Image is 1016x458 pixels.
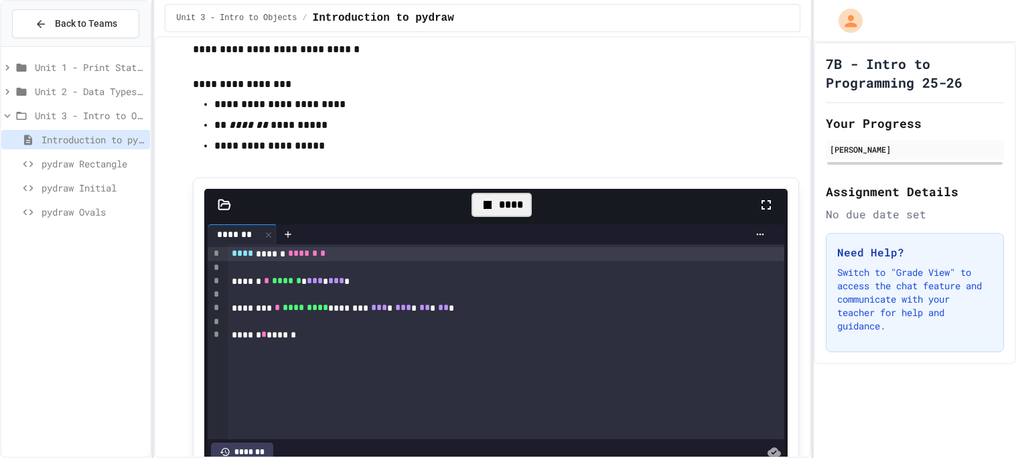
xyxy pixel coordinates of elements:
span: Introduction to pydraw [42,133,145,147]
span: Unit 3 - Intro to Objects [35,108,145,123]
span: Back to Teams [55,17,117,31]
span: Unit 3 - Intro to Objects [176,13,297,23]
span: pydraw Initial [42,181,145,195]
div: My Account [824,5,866,36]
span: / [302,13,307,23]
div: No due date set [826,206,1004,222]
h2: Assignment Details [826,182,1004,201]
h3: Need Help? [837,244,993,260]
span: pydraw Rectangle [42,157,145,171]
h1: 7B - Intro to Programming 25-26 [826,54,1004,92]
span: Unit 1 - Print Statements [35,60,145,74]
p: Switch to "Grade View" to access the chat feature and communicate with your teacher for help and ... [837,266,993,333]
button: Back to Teams [12,9,139,38]
div: [PERSON_NAME] [830,143,1000,155]
span: Unit 2 - Data Types, Variables, [DEMOGRAPHIC_DATA] [35,84,145,98]
h2: Your Progress [826,114,1004,133]
span: pydraw Ovals [42,205,145,219]
span: Introduction to pydraw [313,10,454,26]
